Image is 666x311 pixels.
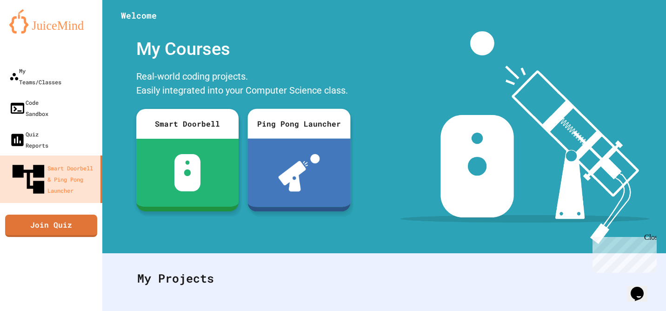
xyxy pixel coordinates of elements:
div: Quiz Reports [9,128,48,151]
div: Smart Doorbell & Ping Pong Launcher [9,160,97,198]
div: Smart Doorbell [136,109,239,139]
img: sdb-white.svg [174,154,201,191]
iframe: chat widget [589,233,657,273]
img: banner-image-my-projects.png [400,31,650,244]
div: Ping Pong Launcher [247,108,350,138]
a: Join Quiz [5,215,97,237]
iframe: chat widget [627,274,657,302]
div: My Projects [128,260,640,297]
img: ppl-with-ball.png [278,154,320,191]
div: My Courses [132,31,355,67]
div: Real-world coding projects. Easily integrated into your Computer Science class. [132,67,355,102]
img: logo-orange.svg [9,9,93,34]
div: My Teams/Classes [9,65,61,88]
div: Code Sandbox [9,97,48,119]
div: Chat with us now!Close [4,4,64,59]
